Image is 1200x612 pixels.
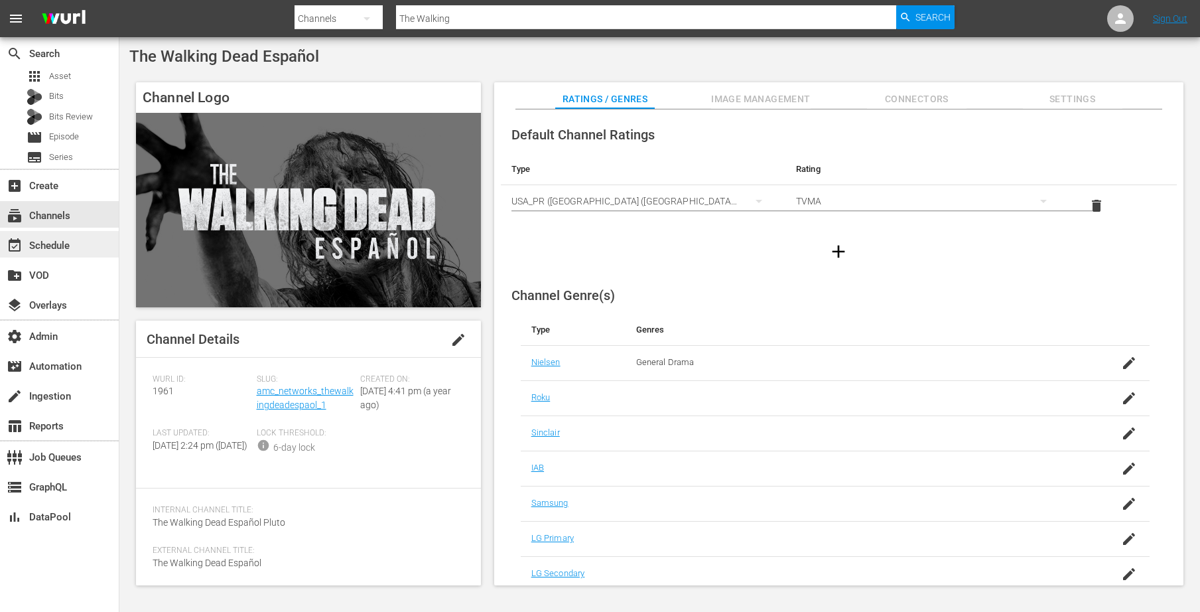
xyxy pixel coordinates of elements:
a: IAB [531,463,544,473]
span: Search [7,46,23,62]
th: Type [521,314,626,346]
a: Roku [531,392,551,402]
a: LG Primary [531,533,574,543]
span: Series [27,149,42,165]
th: Genres [626,314,1080,346]
span: Bits Review [49,110,93,123]
span: Channels [7,208,23,224]
span: External Channel Title: [153,546,458,556]
a: Nielsen [531,357,561,367]
span: DataPool [7,509,23,525]
span: Episode [49,130,79,143]
span: Last Updated: [153,428,250,439]
span: Series [49,151,73,164]
span: GraphQL [7,479,23,495]
span: Default Channel Ratings [511,127,655,143]
span: Job Queues [7,449,23,465]
span: Asset [49,70,71,83]
div: Bits Review [27,109,42,125]
img: The Walking Dead Español [136,113,481,307]
span: VOD [7,268,23,283]
button: Search [896,5,955,29]
th: Rating [785,153,1070,185]
h4: Channel Logo [136,82,481,113]
span: edit [450,332,466,348]
span: delete [1089,198,1104,214]
span: Connectors [867,91,967,108]
span: Automation [7,358,23,374]
span: menu [8,11,24,27]
div: Bits [27,89,42,105]
span: Internal Channel Title: [153,505,458,516]
span: Bits [49,90,64,103]
span: Admin [7,329,23,344]
span: [DATE] 4:41 pm (a year ago) [360,386,451,410]
button: edit [442,324,474,356]
span: Created On: [360,374,458,385]
span: Channel Genre(s) [511,287,615,303]
button: delete [1081,190,1112,222]
img: ans4CAIJ8jUAAAAAAAAAAAAAAAAAAAAAAAAgQb4GAAAAAAAAAAAAAAAAAAAAAAAAJMjXAAAAAAAAAAAAAAAAAAAAAAAAgAT5G... [32,3,96,35]
a: Sign Out [1153,13,1187,24]
span: The Walking Dead Español [129,47,319,66]
span: The Walking Dead Español [153,558,261,568]
span: 1961 [153,386,174,396]
span: Lock Threshold: [257,428,354,439]
a: Sinclair [531,427,560,437]
span: Ingestion [7,388,23,404]
span: info [257,439,270,452]
span: Settings [1023,91,1122,108]
span: The Walking Dead Español Pluto [153,517,285,528]
a: amc_networks_thewalkingdeadespaol_1 [257,386,354,410]
div: TVMA [796,183,1059,220]
span: Channel Details [147,331,239,347]
span: Create [7,178,23,194]
a: LG Secondary [531,568,585,578]
span: Episode [27,129,42,145]
span: Image Management [711,91,811,108]
span: Slug: [257,374,354,385]
span: Overlays [7,297,23,313]
span: Ratings / Genres [555,91,655,108]
span: Asset [27,68,42,84]
a: Samsung [531,498,568,508]
span: Reports [7,418,23,434]
span: Search [915,5,951,29]
span: Schedule [7,238,23,254]
div: 6-day lock [273,441,315,455]
th: Type [501,153,785,185]
table: simple table [501,153,1177,226]
span: [DATE] 2:24 pm ([DATE]) [153,440,247,451]
span: Wurl ID: [153,374,250,385]
div: USA_PR ([GEOGRAPHIC_DATA] ([GEOGRAPHIC_DATA])) [511,183,775,220]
